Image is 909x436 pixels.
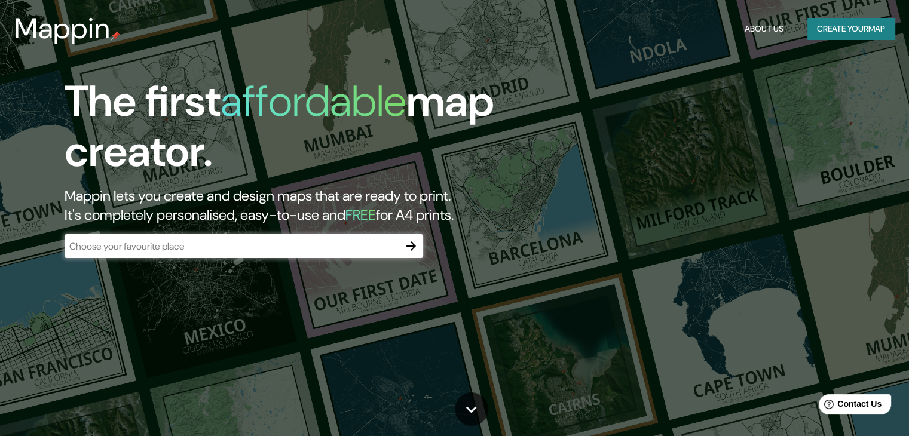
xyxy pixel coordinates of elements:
[65,76,519,186] h1: The first map creator.
[221,73,406,129] h1: affordable
[807,18,895,40] button: Create yourmap
[14,12,111,45] h3: Mappin
[65,186,519,225] h2: Mappin lets you create and design maps that are ready to print. It's completely personalised, eas...
[345,205,376,224] h5: FREE
[803,389,896,423] iframe: Help widget launcher
[65,240,399,253] input: Choose your favourite place
[111,31,120,41] img: mappin-pin
[740,18,788,40] button: About Us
